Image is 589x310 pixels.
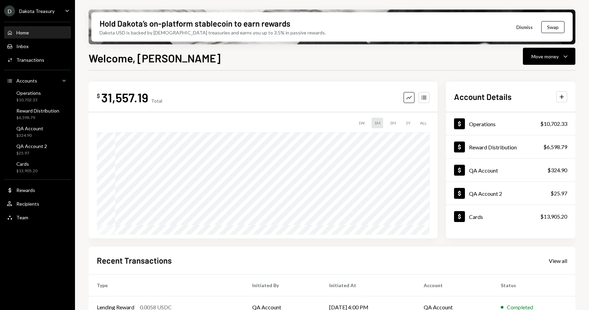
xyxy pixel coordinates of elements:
[4,26,71,39] a: Home
[540,212,567,221] div: $13,905.20
[469,167,498,174] div: QA Account
[549,257,567,264] div: View all
[100,29,326,36] div: Dakota USD is backed by [DEMOGRAPHIC_DATA] treasuries and earns you up to 3.5% in passive rewards.
[4,141,71,158] a: QA Account 2$25.97
[372,118,383,128] div: 1M
[540,120,567,128] div: $10,702.33
[16,115,59,121] div: $6,598.79
[16,90,41,96] div: Operations
[4,123,71,140] a: QA Account$324.90
[416,275,493,296] th: Account
[4,184,71,196] a: Rewards
[469,144,517,150] div: Reward Distribution
[469,121,496,127] div: Operations
[16,143,47,149] div: QA Account 2
[446,182,575,205] a: QA Account 2$25.97
[89,51,221,65] h1: Welcome, [PERSON_NAME]
[417,118,429,128] div: ALL
[19,8,55,14] div: Dakota Treasury
[16,215,28,220] div: Team
[508,19,541,35] button: Dismiss
[446,135,575,158] a: Reward Distribution$6,598.79
[4,40,71,52] a: Inbox
[101,90,148,105] div: 31,557.19
[446,159,575,181] a: QA Account$324.90
[16,187,35,193] div: Rewards
[403,118,413,128] div: 1Y
[4,5,15,16] div: D
[543,143,567,151] div: $6,598.79
[97,92,100,99] div: $
[493,275,575,296] th: Status
[541,21,564,33] button: Swap
[16,30,29,35] div: Home
[16,161,37,167] div: Cards
[16,168,37,174] div: $13,905.20
[16,126,43,131] div: QA Account
[356,118,367,128] div: 1W
[387,118,399,128] div: 3M
[16,43,29,49] div: Inbox
[4,159,71,175] a: Cards$13,905.20
[151,98,162,104] div: Total
[550,189,567,197] div: $25.97
[16,78,37,84] div: Accounts
[4,54,71,66] a: Transactions
[89,275,244,296] th: Type
[531,53,559,60] div: Move money
[16,150,47,156] div: $25.97
[4,74,71,87] a: Accounts
[523,48,575,65] button: Move money
[4,197,71,210] a: Recipients
[549,257,567,264] a: View all
[4,211,71,223] a: Team
[469,190,502,197] div: QA Account 2
[321,275,416,296] th: Initiated At
[100,18,290,29] div: Hold Dakota’s on-platform stablecoin to earn rewards
[454,91,512,102] h2: Account Details
[446,205,575,228] a: Cards$13,905.20
[4,106,71,122] a: Reward Distribution$6,598.79
[16,97,41,103] div: $10,702.33
[244,275,321,296] th: Initiated By
[16,57,44,63] div: Transactions
[469,213,483,220] div: Cards
[547,166,567,174] div: $324.90
[16,201,39,207] div: Recipients
[97,255,172,266] h2: Recent Transactions
[16,133,43,138] div: $324.90
[16,108,59,114] div: Reward Distribution
[446,112,575,135] a: Operations$10,702.33
[4,88,71,104] a: Operations$10,702.33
